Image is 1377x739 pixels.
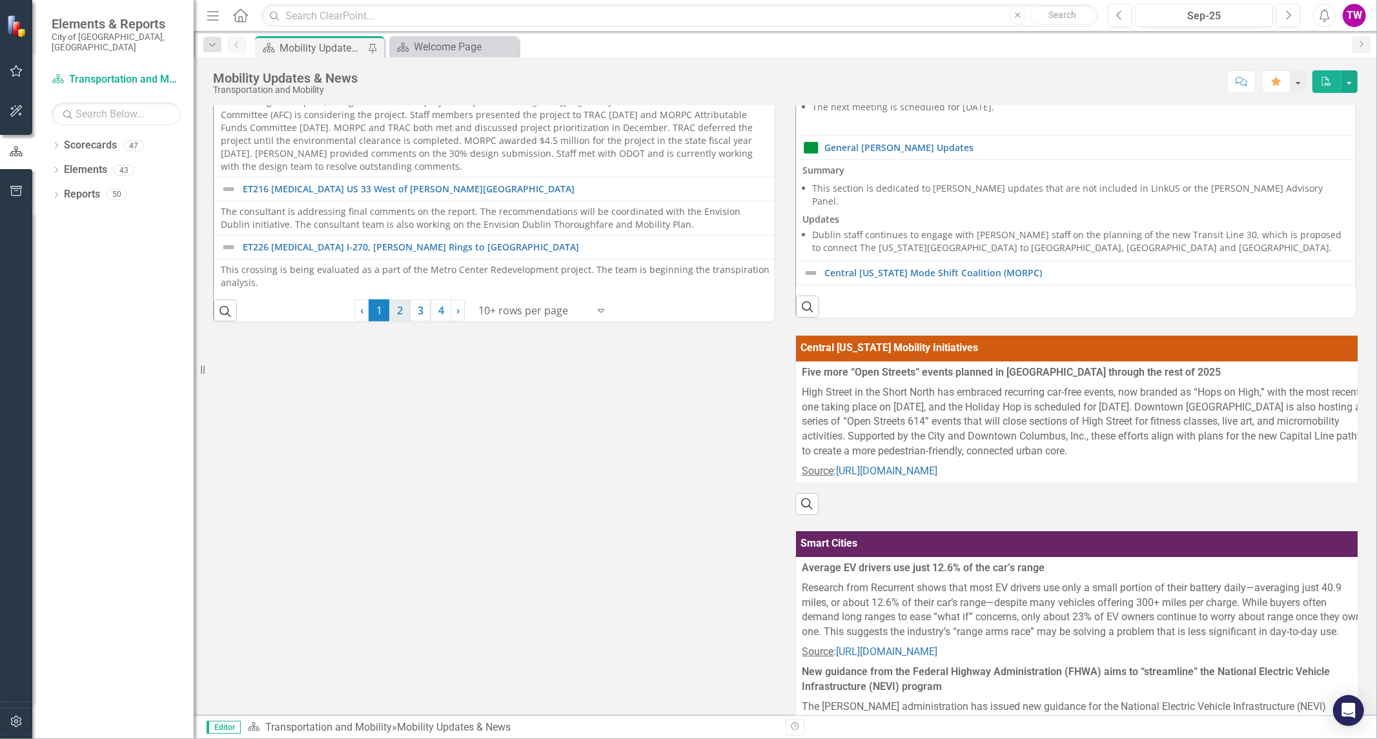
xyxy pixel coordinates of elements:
[802,461,1376,479] p: :
[214,201,778,235] td: Double-Click to Edit
[221,239,236,255] img: Not Defined
[52,103,181,125] input: Search Below...
[1136,4,1273,27] button: Sep-25
[221,263,771,289] p: This crossing is being evaluated as a part of the Metro Center Redevelopment project. The team is...
[802,645,834,658] u: Source
[1333,695,1364,726] div: Open Intercom Messenger
[243,242,771,252] a: ET226 [MEDICAL_DATA] I-270, [PERSON_NAME] Rings to [GEOGRAPHIC_DATA]
[796,136,1356,160] td: Double-Click to Edit Right Click for Context Menu
[802,366,1221,378] strong: Five more “Open Streets” events planned in [GEOGRAPHIC_DATA] through the rest of 2025
[813,228,1349,254] li: Dublin staff continues to engage with [PERSON_NAME] staff on the planning of the new Transit Line...
[1140,8,1269,24] div: Sep-25
[796,285,1356,412] td: Double-Click to Edit
[837,645,938,658] a: [URL][DOMAIN_NAME]
[221,205,771,231] p: The consultant is addressing final comments on the report. The recommendations will be coordinate...
[393,39,515,55] a: Welcome Page
[64,187,100,202] a: Reports
[813,182,1349,208] li: This section is dedicated to [PERSON_NAME] updates that are not included in LinkUS or the [PERSON...
[802,578,1367,642] p: Research from Recurrent shows that most EV drivers use only a small portion of their battery dail...
[207,721,241,734] span: Editor
[825,143,1349,152] a: General [PERSON_NAME] Updates
[802,383,1376,461] p: High Street in the Short North has embraced recurring car-free events, now branded as “Hops on Hi...
[64,163,107,177] a: Elements
[64,138,117,153] a: Scorecards
[431,299,451,321] a: 4
[214,65,778,177] td: Double-Click to Edit
[214,235,778,259] td: Double-Click to Edit Right Click for Context Menu
[802,642,1367,662] p: :
[1048,10,1076,20] span: Search
[803,265,819,281] img: Not Defined
[803,213,840,225] strong: Updates
[243,184,771,194] a: ET216 [MEDICAL_DATA] US 33 West of [PERSON_NAME][GEOGRAPHIC_DATA]
[803,140,819,156] img: On Target
[213,85,358,95] div: Transportation and Mobility
[796,261,1356,285] td: Double-Click to Edit Right Click for Context Menu
[456,303,460,318] span: ›
[802,665,1331,693] strong: New guidance from the Federal Highway Administration (FHWA) aims to “streamline” the National Ele...
[803,164,845,176] strong: Summary
[213,71,358,85] div: Mobility Updates & News
[261,5,1098,27] input: Search ClearPoint...
[825,268,1349,278] a: Central [US_STATE] Mode Shift Coalition (MORPC)
[410,299,431,321] a: 3
[52,72,181,87] a: Transportation and Mobility
[369,299,389,321] span: 1
[214,177,778,201] td: Double-Click to Edit Right Click for Context Menu
[414,39,515,55] div: Welcome Page
[107,189,127,200] div: 50
[265,721,392,733] a: Transportation and Mobility
[813,101,1349,114] li: The next meeting is scheduled for [DATE].
[1030,6,1095,25] button: Search
[114,165,134,176] div: 43
[247,720,776,735] div: »
[802,465,834,477] u: Source
[280,40,365,56] div: Mobility Updates & News
[397,721,511,733] div: Mobility Updates & News
[221,70,771,173] p: The consultant team submitted a grant application for ODOT TRAC funding, an application for MORPC...
[221,181,236,197] img: Not Defined
[802,562,1045,574] strong: Average EV drivers use just 12.6% of the car’s range
[6,14,29,37] img: ClearPoint Strategy
[837,465,938,477] a: [URL][DOMAIN_NAME]
[123,140,144,151] div: 47
[52,16,181,32] span: Elements & Reports
[52,32,181,53] small: City of [GEOGRAPHIC_DATA], [GEOGRAPHIC_DATA]
[1343,4,1366,27] button: TW
[360,303,363,318] span: ‹
[796,160,1356,261] td: Double-Click to Edit
[389,299,410,321] a: 2
[214,259,778,293] td: Double-Click to Edit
